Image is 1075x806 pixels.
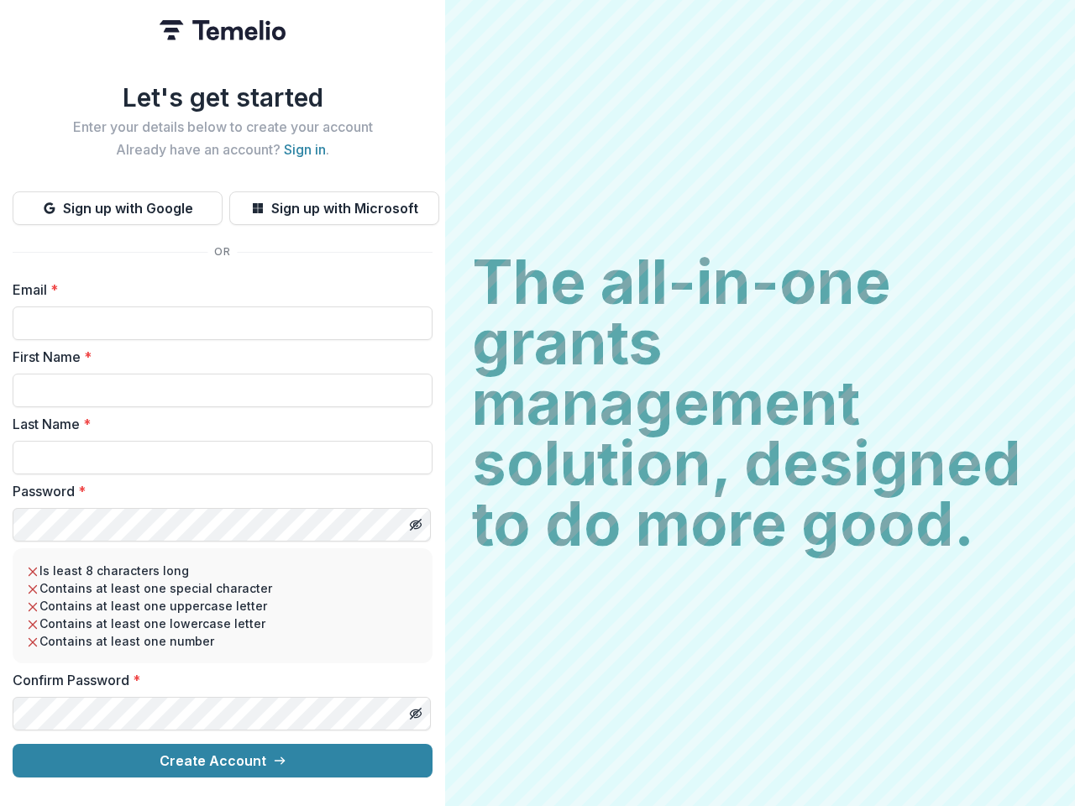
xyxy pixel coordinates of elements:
[26,579,419,597] li: Contains at least one special character
[13,280,422,300] label: Email
[13,119,433,135] h2: Enter your details below to create your account
[229,191,439,225] button: Sign up with Microsoft
[13,82,433,113] h1: Let's get started
[13,347,422,367] label: First Name
[26,562,419,579] li: Is least 8 characters long
[26,632,419,650] li: Contains at least one number
[402,511,429,538] button: Toggle password visibility
[13,191,223,225] button: Sign up with Google
[13,744,433,777] button: Create Account
[26,615,419,632] li: Contains at least one lowercase letter
[13,142,433,158] h2: Already have an account? .
[13,481,422,501] label: Password
[284,141,326,158] a: Sign in
[26,597,419,615] li: Contains at least one uppercase letter
[160,20,286,40] img: Temelio
[13,414,422,434] label: Last Name
[402,700,429,727] button: Toggle password visibility
[13,670,422,690] label: Confirm Password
